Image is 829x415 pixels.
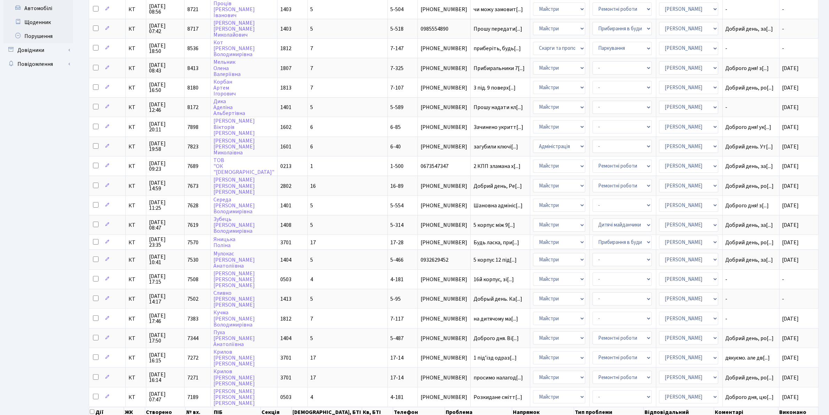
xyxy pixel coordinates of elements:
span: КТ [128,257,143,263]
span: [DATE] 08:47 [149,220,181,231]
span: [PHONE_NUMBER] [421,124,468,130]
span: 7619 [187,221,198,229]
span: Доброго дня. Ві[...] [474,335,519,342]
span: [DATE] [782,354,799,362]
span: [DATE] 11:25 [149,200,181,211]
span: [DATE] [782,315,799,323]
span: 5-554 [391,202,404,209]
span: 7271 [187,374,198,382]
span: загубили ключі[...] [474,143,518,151]
span: КТ [128,183,143,189]
span: 7530 [187,256,198,264]
a: Крилов[PERSON_NAME][PERSON_NAME] [213,368,255,387]
span: [DATE] [782,202,799,209]
span: КТ [128,316,143,322]
span: [DATE] 10:41 [149,254,181,265]
span: [DATE] 16:15 [149,352,181,363]
span: 6-40 [391,143,401,151]
span: [PHONE_NUMBER] [421,85,468,91]
span: 5 [311,25,313,33]
span: КТ [128,163,143,169]
span: Прошу передати[...] [474,25,522,33]
a: Зубець[PERSON_NAME]Володимирівна [213,215,255,235]
span: 5 [311,221,313,229]
span: 7673 [187,182,198,190]
span: 7-107 [391,84,404,92]
span: 8172 [187,103,198,111]
span: Добрий день, ро[...] [726,182,774,190]
span: 3701 [280,374,291,382]
span: 1601 [280,143,291,151]
span: [DATE] 17:46 [149,313,181,324]
span: 1 підʼїзд одраз[...] [474,354,517,362]
span: [DATE] 07:42 [149,23,181,34]
span: Добрий день, за[...] [726,256,773,264]
span: [PHONE_NUMBER] [421,375,468,381]
span: [PHONE_NUMBER] [421,296,468,302]
a: Середа[PERSON_NAME]Володимирівна [213,196,255,215]
span: 5-487 [391,335,404,342]
span: 8721 [187,6,198,13]
span: [PHONE_NUMBER] [421,316,468,322]
span: - [782,276,784,283]
span: - [726,316,776,322]
span: [DATE] [782,256,799,264]
span: КТ [128,46,143,51]
span: 4-181 [391,393,404,401]
span: 8180 [187,84,198,92]
span: [DATE] 17:50 [149,332,181,344]
span: - [782,25,784,33]
span: 8717 [187,25,198,33]
span: Добрий день, за[...] [726,221,773,229]
span: 4 [311,276,313,283]
span: 7-325 [391,64,404,72]
span: 8413 [187,64,198,72]
span: [DATE] [782,123,799,131]
span: КТ [128,277,143,282]
span: 7344 [187,335,198,342]
span: КТ [128,7,143,12]
span: на дитячому ма[...] [474,315,518,323]
span: [PHONE_NUMBER] [421,66,468,71]
span: [DATE] [782,64,799,72]
span: 0503 [280,393,291,401]
span: 7628 [187,202,198,209]
span: 1401 [280,202,291,209]
span: [DATE] [782,103,799,111]
span: 1807 [280,64,291,72]
span: 6-85 [391,123,401,131]
span: Добрий день, Ре[...] [474,182,522,190]
a: Щоденник [3,15,73,29]
span: - [726,46,776,51]
span: 5-518 [391,25,404,33]
span: Добрий день, за[...] [726,25,773,33]
span: [DATE] [782,393,799,401]
span: КТ [128,296,143,302]
span: 0932629452 [421,257,468,263]
a: МельникОленаВалеріївна [213,59,241,78]
span: [DATE] [782,374,799,382]
span: 5 [311,335,313,342]
span: [DATE] 19:58 [149,141,181,152]
span: 7508 [187,276,198,283]
span: 0673547347 [421,163,468,169]
span: 6 [311,143,313,151]
a: Кучма[PERSON_NAME]Володимирівна [213,309,255,329]
a: ТОВ"ОК"[DEMOGRAPHIC_DATA]" [213,156,274,176]
span: [DATE] [782,162,799,170]
span: 5 [311,6,313,13]
span: Добрий день, ро[...] [726,335,774,342]
a: [PERSON_NAME][PERSON_NAME][PERSON_NAME] [213,176,255,196]
span: 5 [311,295,313,303]
span: - [782,6,784,13]
span: КТ [128,26,143,32]
a: Довідники [3,43,73,57]
span: 1812 [280,45,291,52]
span: [PHONE_NUMBER] [421,222,468,228]
span: [DATE] 08:43 [149,62,181,74]
span: [PHONE_NUMBER] [421,183,468,189]
span: 7272 [187,354,198,362]
span: 1813 [280,84,291,92]
span: 7823 [187,143,198,151]
span: 5 [311,256,313,264]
